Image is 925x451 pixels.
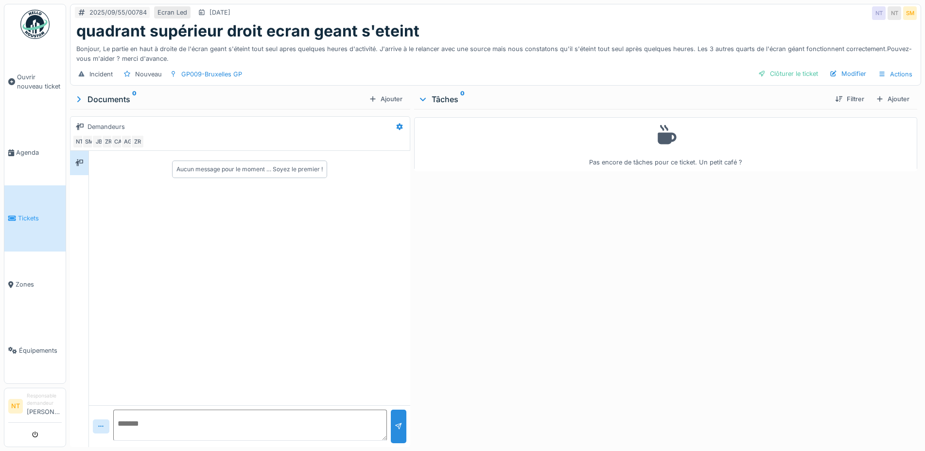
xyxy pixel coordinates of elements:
[132,93,137,105] sup: 0
[826,67,870,80] div: Modifier
[4,317,66,383] a: Équipements
[16,148,62,157] span: Agenda
[19,346,62,355] span: Équipements
[176,165,323,174] div: Aucun message pour le moment … Soyez le premier !
[874,67,917,81] div: Actions
[82,135,96,148] div: SM
[72,135,86,148] div: NT
[460,93,465,105] sup: 0
[16,280,62,289] span: Zones
[181,70,242,79] div: GP009-Bruxelles GP
[74,93,365,105] div: Documents
[27,392,62,420] li: [PERSON_NAME]
[8,399,23,414] li: NT
[102,135,115,148] div: ZR
[17,72,62,91] span: Ouvrir nouveau ticket
[872,6,886,20] div: NT
[157,8,187,17] div: Ecran Led
[89,8,147,17] div: 2025/09/55/00784
[365,92,406,106] div: Ajouter
[87,122,125,131] div: Demandeurs
[76,40,915,63] div: Bonjour, Le partie en haut à droite de l'écran geant s'éteint tout seul apres quelques heures d'a...
[76,22,419,40] h1: quadrant supérieur droit ecran geant s'eteint
[27,392,62,407] div: Responsable demandeur
[121,135,135,148] div: AG
[4,185,66,252] a: Tickets
[888,6,901,20] div: NT
[420,122,911,167] div: Pas encore de tâches pour ce ticket. Un petit café ?
[209,8,230,17] div: [DATE]
[111,135,125,148] div: CA
[8,392,62,423] a: NT Responsable demandeur[PERSON_NAME]
[18,214,62,223] span: Tickets
[4,120,66,186] a: Agenda
[89,70,113,79] div: Incident
[831,92,868,106] div: Filtrer
[903,6,917,20] div: SM
[4,252,66,318] a: Zones
[131,135,144,148] div: ZR
[135,70,162,79] div: Nouveau
[418,93,827,105] div: Tâches
[4,44,66,120] a: Ouvrir nouveau ticket
[754,67,822,80] div: Clôturer le ticket
[872,92,913,106] div: Ajouter
[92,135,105,148] div: JB
[20,10,50,39] img: Badge_color-CXgf-gQk.svg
